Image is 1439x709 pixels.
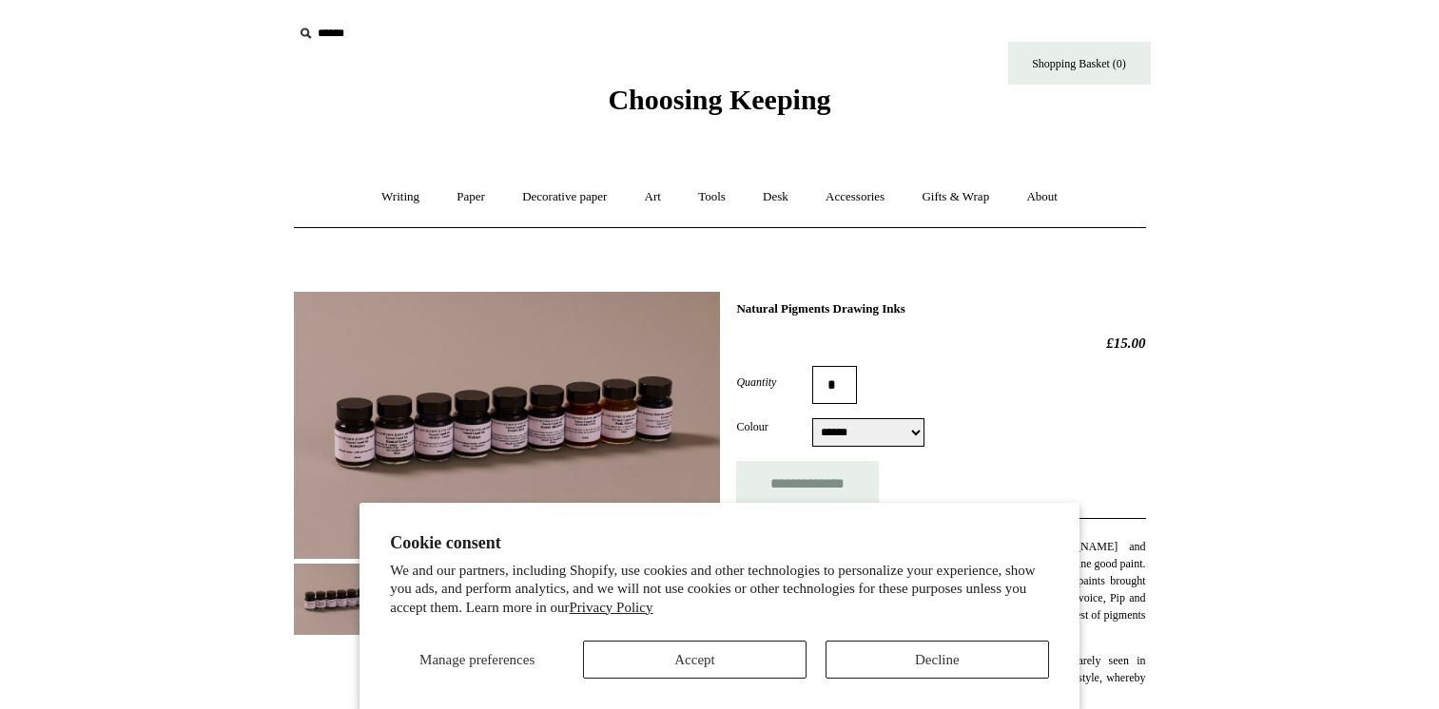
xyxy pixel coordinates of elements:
[736,538,1145,641] p: These drawing inks were conceived by
[294,292,720,559] img: Natural Pigments Drawing Inks
[736,335,1145,352] h2: £15.00
[904,172,1006,222] a: Gifts & Wrap
[1009,172,1075,222] a: About
[390,562,1049,618] p: We and our partners, including Shopify, use cookies and other technologies to personalize your ex...
[390,641,564,679] button: Manage preferences
[390,533,1049,553] h2: Cookie consent
[826,641,1049,679] button: Decline
[746,172,806,222] a: Desk
[681,172,743,222] a: Tools
[583,641,807,679] button: Accept
[736,374,812,391] label: Quantity
[505,172,624,222] a: Decorative paper
[419,652,535,667] span: Manage preferences
[736,301,1145,316] h1: Natural Pigments Drawing Inks
[628,172,678,222] a: Art
[808,172,902,222] a: Accessories
[1008,42,1151,85] a: Shopping Basket (0)
[570,600,653,615] a: Privacy Policy
[294,564,408,635] img: Natural Pigments Drawing Inks
[736,418,812,435] label: Colour
[439,172,502,222] a: Paper
[608,99,830,112] a: Choosing Keeping
[608,84,830,115] span: Choosing Keeping
[364,172,437,222] a: Writing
